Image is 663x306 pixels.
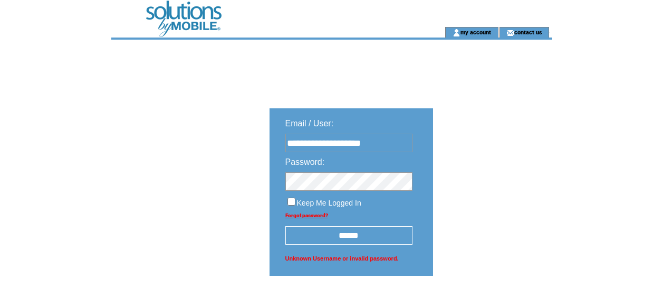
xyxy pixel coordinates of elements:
a: my account [460,29,491,35]
img: contact_us_icon.gif [506,29,514,37]
a: contact us [514,29,542,35]
span: Password: [285,157,325,166]
img: account_icon.gif [453,29,460,37]
span: Email / User: [285,119,334,128]
span: Unknown Username or invalid password. [285,253,412,264]
span: Keep Me Logged In [297,199,361,207]
a: Forgot password? [285,212,328,218]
